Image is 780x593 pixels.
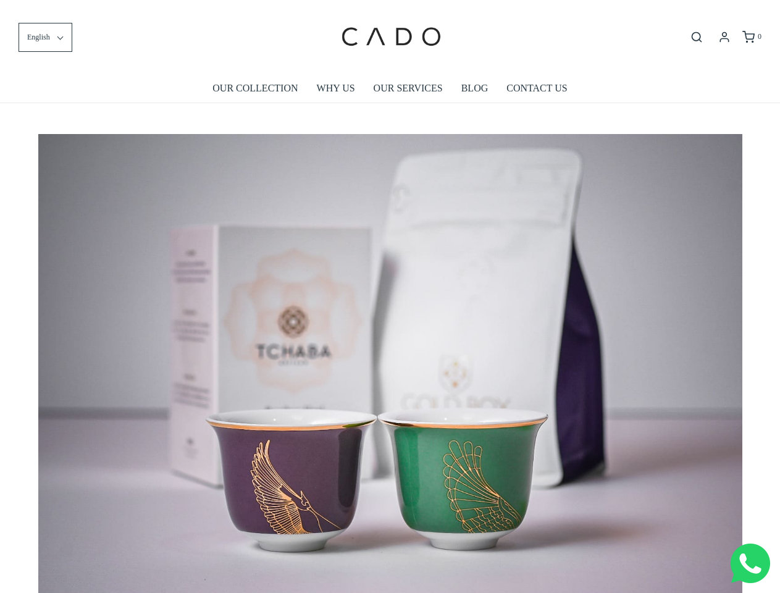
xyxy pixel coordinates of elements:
[352,52,413,62] span: Company name
[212,74,298,103] a: OUR COLLECTION
[352,1,392,11] span: Last name
[741,31,761,43] a: 0
[19,23,72,52] button: English
[338,9,443,65] img: cadogifting
[352,103,411,112] span: Number of gifts
[374,74,443,103] a: OUR SERVICES
[758,32,761,41] span: 0
[686,30,708,44] button: Open search bar
[317,74,355,103] a: WHY US
[506,74,567,103] a: CONTACT US
[461,74,489,103] a: BLOG
[27,32,50,43] span: English
[731,544,770,583] img: Whatsapp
